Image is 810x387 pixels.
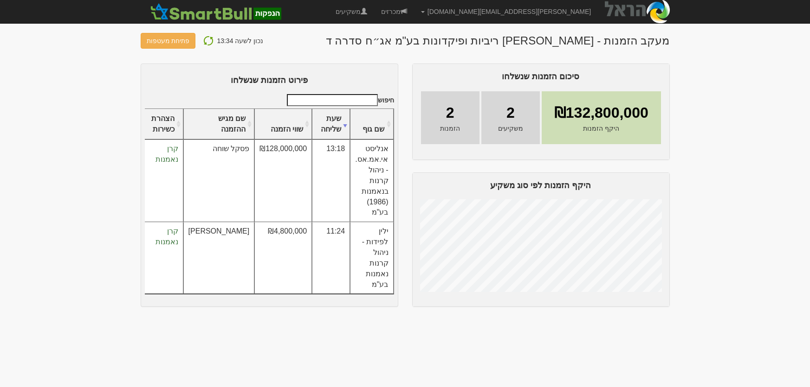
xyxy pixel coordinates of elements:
[183,140,255,222] td: פסקל שוחה
[217,35,263,47] p: נכון לשעה 13:34
[490,181,591,190] span: היקף הזמנות לפי סוג משקיע
[440,124,460,133] span: הזמנות
[203,35,214,46] img: refresh-icon.png
[254,109,312,140] th: שווי הזמנה : activate to sort column ascending
[554,102,648,124] span: ₪132,800,000
[183,109,255,140] th: שם מגיש ההזמנה : activate to sort column ascending
[156,145,178,163] span: קרן נאמנות
[498,124,523,133] span: משקיעים
[350,109,393,140] th: שם גוף : activate to sort column ascending
[156,227,178,246] span: קרן נאמנות
[141,33,196,49] button: פתיחת מעטפות
[583,124,619,133] span: היקף הזמנות
[350,222,393,294] td: ילין לפידות - ניהול קרנות נאמנות בע"מ
[287,94,378,106] input: חיפוש
[326,35,670,47] h1: מעקב הזמנות - [PERSON_NAME] ריביות ופיקדונות בע"מ אג״ח סדרה ד
[502,72,579,81] span: סיכום הזמנות שנשלחו
[183,222,255,294] td: [PERSON_NAME]
[446,102,454,124] span: 2
[312,109,350,140] th: שעת שליחה : activate to sort column ascending
[231,76,308,85] span: פירוט הזמנות שנשלחו
[312,140,350,222] td: 13:18
[506,102,515,124] span: 2
[312,222,350,294] td: 11:24
[284,94,394,106] label: חיפוש
[148,2,284,21] img: SmartBull Logo
[254,222,312,294] td: ₪4,800,000
[143,109,183,140] th: הצהרת כשירות : activate to sort column ascending
[254,140,312,222] td: ₪128,000,000
[350,140,393,222] td: אנליסט אי.אמ.אס. - ניהול קרנות בנאמנות (1986) בע"מ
